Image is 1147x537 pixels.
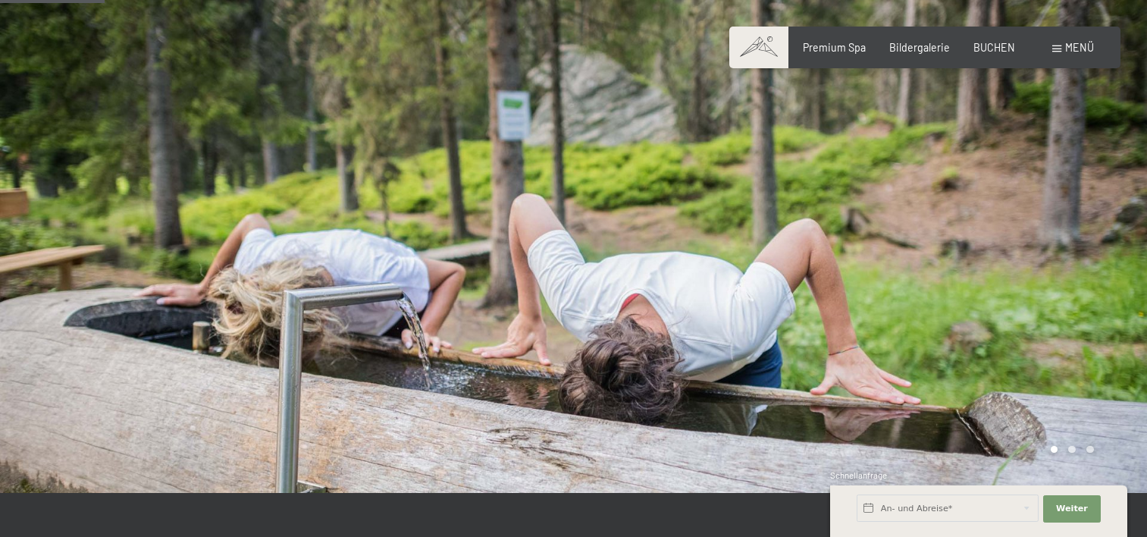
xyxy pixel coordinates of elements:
[1056,503,1088,515] span: Weiter
[889,41,950,54] a: Bildergalerie
[1043,495,1101,523] button: Weiter
[803,41,866,54] a: Premium Spa
[1065,41,1094,54] span: Menü
[1051,446,1058,454] div: Carousel Page 1 (Current Slide)
[973,41,1015,54] a: BUCHEN
[1045,446,1094,454] div: Carousel Pagination
[1068,446,1076,454] div: Carousel Page 2
[830,470,887,480] span: Schnellanfrage
[1086,446,1094,454] div: Carousel Page 3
